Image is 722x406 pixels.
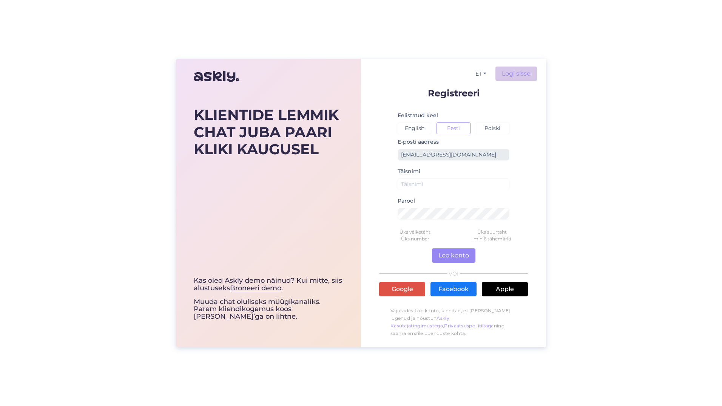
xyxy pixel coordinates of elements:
[379,282,425,296] a: Google
[376,229,454,236] div: Üks väiketäht
[379,303,528,341] p: Vajutades Loo konto, kinnitan, et [PERSON_NAME] lugenud ja nõustun , ning saama emaile uuenduste ...
[444,323,494,329] a: Privaatsuspoliitikaga
[398,197,415,205] label: Parool
[230,284,281,292] a: Broneeri demo
[454,229,531,236] div: Üks suurtäht
[398,122,431,134] button: English
[454,236,531,242] div: min 6 tähemärki
[430,282,477,296] a: Facebook
[432,248,475,263] button: Loo konto
[472,68,489,79] button: ET
[482,282,528,296] a: Apple
[398,149,509,161] input: Sisesta e-posti aadress
[398,112,438,119] label: Eelistatud keel
[398,167,420,175] label: Täisnimi
[379,88,528,98] p: Registreeri
[398,138,439,146] label: E-posti aadress
[194,277,343,321] div: Muuda chat oluliseks müügikanaliks. Parem kliendikogemus koos [PERSON_NAME]’ga on lihtne.
[398,178,509,190] input: Täisnimi
[495,67,537,81] a: Logi sisse
[447,271,460,276] span: VÕI
[476,122,509,134] button: Polski
[194,106,343,158] div: KLIENTIDE LEMMIK CHAT JUBA PAARI KLIKI KAUGUSEL
[194,277,343,292] div: Kas oled Askly demo näinud? Kui mitte, siis alustuseks .
[194,67,239,85] img: Askly
[437,122,470,134] button: Eesti
[376,236,454,242] div: Üks number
